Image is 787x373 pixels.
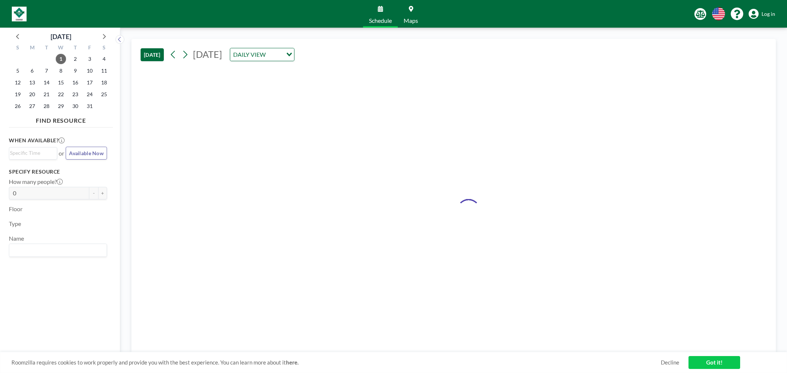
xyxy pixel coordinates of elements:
h3: Specify resource [9,168,107,175]
span: Monday, October 6, 2025 [27,66,37,76]
span: Tuesday, October 28, 2025 [41,101,52,111]
button: [DATE] [141,48,164,61]
span: Monday, October 27, 2025 [27,101,37,111]
span: Wednesday, October 8, 2025 [56,66,66,76]
span: or [59,150,64,157]
span: Log in [762,11,775,17]
a: Log in [749,9,775,19]
input: Search for option [268,50,282,59]
span: Thursday, October 30, 2025 [70,101,80,111]
div: [DATE] [51,31,71,42]
div: M [25,43,39,53]
span: Tuesday, October 21, 2025 [41,89,52,100]
a: here. [286,359,298,366]
span: Saturday, October 25, 2025 [99,89,109,100]
button: - [89,187,98,199]
span: Wednesday, October 15, 2025 [56,77,66,88]
img: organization-logo [12,7,27,21]
span: Wednesday, October 1, 2025 [56,54,66,64]
span: Schedule [369,18,392,24]
div: Search for option [9,244,107,257]
span: Sunday, October 5, 2025 [13,66,23,76]
label: How many people? [9,178,63,185]
span: Tuesday, October 14, 2025 [41,77,52,88]
span: Tuesday, October 7, 2025 [41,66,52,76]
span: Saturday, October 18, 2025 [99,77,109,88]
button: + [98,187,107,199]
span: Thursday, October 23, 2025 [70,89,80,100]
span: Available Now [69,150,104,156]
label: Name [9,235,24,242]
span: Friday, October 10, 2025 [84,66,95,76]
span: Wednesday, October 22, 2025 [56,89,66,100]
span: Friday, October 24, 2025 [84,89,95,100]
span: Monday, October 20, 2025 [27,89,37,100]
div: Search for option [9,147,57,158]
span: Saturday, October 4, 2025 [99,54,109,64]
span: Roomzilla requires cookies to work properly and provide you with the best experience. You can lea... [11,359,661,366]
span: Sunday, October 12, 2025 [13,77,23,88]
div: T [39,43,54,53]
span: Friday, October 3, 2025 [84,54,95,64]
a: Decline [661,359,679,366]
span: Friday, October 31, 2025 [84,101,95,111]
div: T [68,43,82,53]
div: Search for option [230,48,294,61]
span: Thursday, October 2, 2025 [70,54,80,64]
span: Monday, October 13, 2025 [27,77,37,88]
h4: FIND RESOURCE [9,114,113,124]
span: Friday, October 17, 2025 [84,77,95,88]
div: S [97,43,111,53]
a: Got it! [688,356,740,369]
label: Floor [9,205,23,213]
span: Saturday, October 11, 2025 [99,66,109,76]
span: Thursday, October 9, 2025 [70,66,80,76]
div: F [82,43,97,53]
button: Available Now [66,147,107,160]
span: [DATE] [193,49,222,60]
span: Sunday, October 26, 2025 [13,101,23,111]
div: S [11,43,25,53]
label: Type [9,220,21,227]
span: DAILY VIEW [232,50,267,59]
span: Maps [404,18,418,24]
input: Search for option [10,149,53,157]
span: Thursday, October 16, 2025 [70,77,80,88]
div: W [54,43,68,53]
input: Search for option [10,245,103,255]
span: Wednesday, October 29, 2025 [56,101,66,111]
span: Sunday, October 19, 2025 [13,89,23,100]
